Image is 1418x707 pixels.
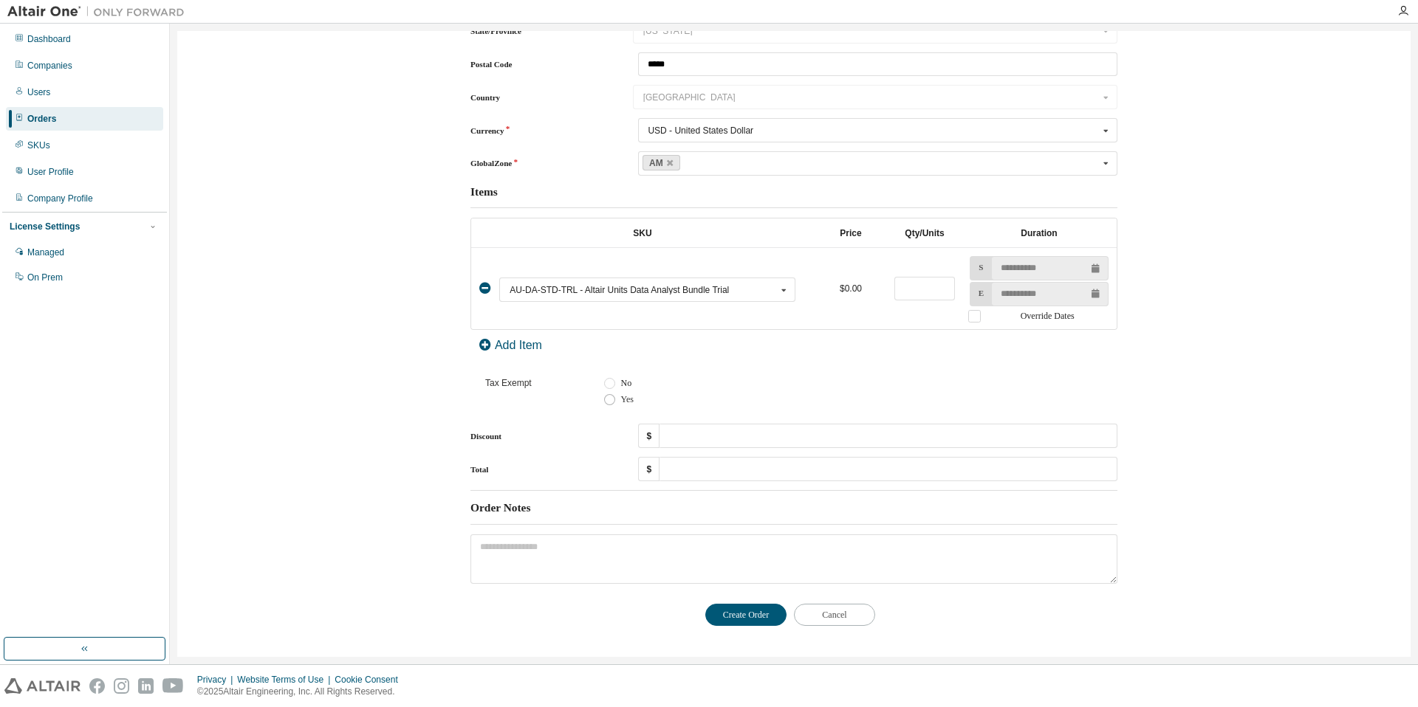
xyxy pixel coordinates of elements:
[888,218,962,247] th: Qty/Units
[638,118,1117,142] div: Currency
[970,261,987,273] label: S
[814,218,888,247] th: Price
[197,686,407,698] p: © 2025 Altair Engineering, Inc. All Rights Reserved.
[162,678,184,694] img: youtube.svg
[4,678,81,694] img: altair_logo.svg
[705,604,787,626] button: Create Order
[27,113,56,125] div: Orders
[114,678,129,694] img: instagram.svg
[485,378,532,388] span: Tax Exempt
[471,218,814,247] th: SKU
[604,377,631,390] label: No
[794,604,875,626] button: Cancel
[27,166,74,178] div: User Profile
[962,218,1117,247] th: Duration
[470,125,614,137] label: Currency
[470,430,614,442] label: Discount
[27,193,93,204] div: Company Profile
[10,221,80,232] div: License Settings
[638,424,660,448] div: $
[638,151,1117,176] div: GlobalZone
[638,457,660,481] div: $
[470,184,498,199] h3: Items
[27,33,71,45] div: Dashboard
[814,248,888,330] td: $0.00
[470,92,608,103] label: Country
[968,310,1109,323] label: Override Dates
[138,678,154,694] img: linkedin.svg
[510,286,776,294] div: AU-DA-STD-TRL - Altair Units Data Analyst Bundle Trial
[197,674,237,686] div: Privacy
[237,674,335,686] div: Website Terms of Use
[27,272,63,283] div: On Prem
[335,674,406,686] div: Cookie Consent
[479,339,542,351] a: Add Item
[470,463,614,475] label: Total
[7,4,192,19] img: Altair One
[648,126,753,135] div: USD - United States Dollar
[470,157,614,169] label: GlobalZone
[660,457,1117,481] input: Total
[27,139,50,151] div: SKUs
[27,86,50,98] div: Users
[470,58,614,70] label: Postal Code
[470,25,608,37] label: State/Province
[643,155,680,170] a: AM
[604,393,634,406] label: Yes
[660,424,1117,448] input: Discount
[470,500,530,515] h3: Order Notes
[89,678,105,694] img: facebook.svg
[27,60,72,72] div: Companies
[970,287,987,299] label: E
[27,246,64,258] div: Managed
